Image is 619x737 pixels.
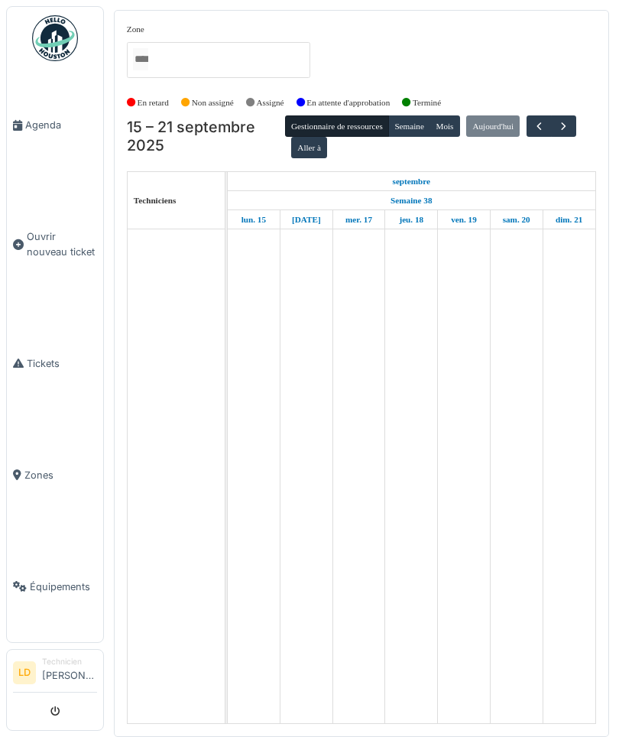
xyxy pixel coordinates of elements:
a: LD Technicien[PERSON_NAME] [13,656,97,693]
a: Tickets [7,307,103,419]
h2: 15 – 21 septembre 2025 [127,119,285,154]
label: En attente d'approbation [306,96,390,109]
span: Techniciens [134,196,177,205]
button: Suivant [551,115,576,138]
button: Aller à [291,137,327,158]
a: 18 septembre 2025 [395,210,427,229]
a: Équipements [7,531,103,642]
span: Zones [24,468,97,482]
a: Ouvrir nouveau ticket [7,181,103,307]
label: En retard [138,96,169,109]
a: Agenda [7,70,103,181]
button: Gestionnaire de ressources [285,115,389,137]
button: Semaine [388,115,430,137]
a: Semaine 38 [387,191,436,210]
button: Mois [429,115,460,137]
input: Tous [133,48,148,70]
a: 17 septembre 2025 [342,210,376,229]
span: Ouvrir nouveau ticket [27,229,97,258]
li: [PERSON_NAME] [42,656,97,689]
span: Tickets [27,356,97,371]
span: Agenda [25,118,97,132]
button: Précédent [527,115,552,138]
span: Équipements [30,580,97,594]
a: 21 septembre 2025 [552,210,586,229]
li: LD [13,661,36,684]
label: Terminé [413,96,441,109]
img: Badge_color-CXgf-gQk.svg [32,15,78,61]
a: 19 septembre 2025 [447,210,481,229]
a: 16 septembre 2025 [288,210,325,229]
a: 15 septembre 2025 [389,172,435,191]
a: 15 septembre 2025 [238,210,270,229]
a: 20 septembre 2025 [499,210,534,229]
label: Zone [127,23,144,36]
a: Zones [7,419,103,531]
div: Technicien [42,656,97,667]
label: Non assigné [192,96,234,109]
label: Assigné [257,96,284,109]
button: Aujourd'hui [466,115,520,137]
